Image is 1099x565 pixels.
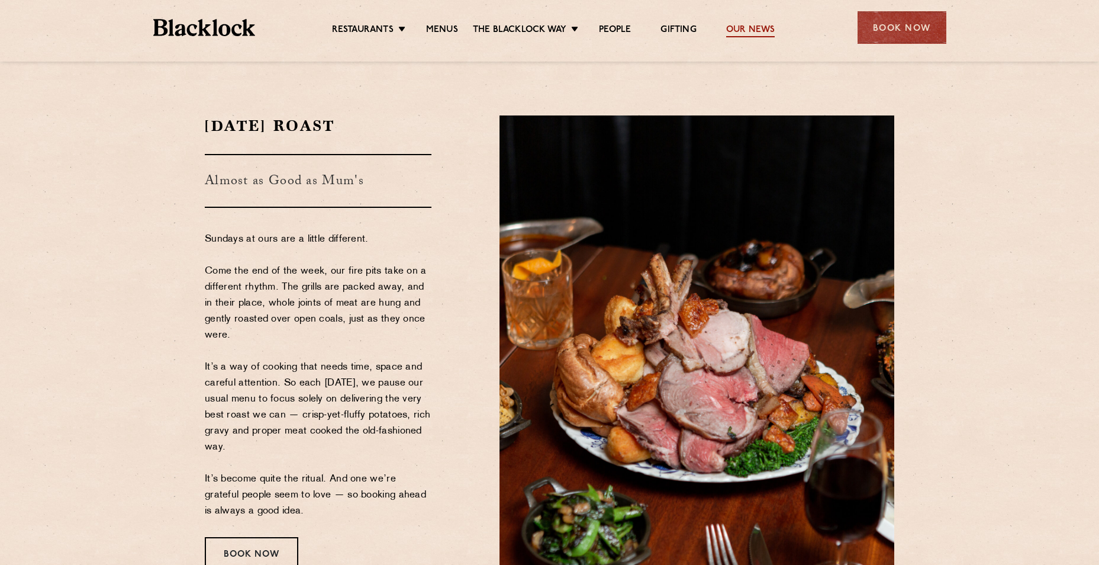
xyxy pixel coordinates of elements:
[726,24,775,37] a: Our News
[660,24,696,37] a: Gifting
[332,24,394,37] a: Restaurants
[473,24,566,37] a: The Blacklock Way
[153,19,256,36] img: BL_Textured_Logo-footer-cropped.svg
[858,11,946,44] div: Book Now
[426,24,458,37] a: Menus
[205,232,431,519] p: Sundays at ours are a little different. Come the end of the week, our fire pits take on a differe...
[205,154,431,208] h3: Almost as Good as Mum's
[599,24,631,37] a: People
[205,115,431,136] h2: [DATE] Roast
